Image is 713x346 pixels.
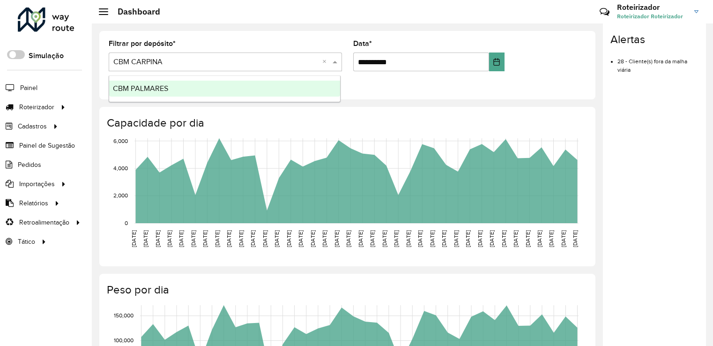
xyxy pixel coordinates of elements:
text: [DATE] [489,230,495,247]
span: Painel [20,83,37,93]
label: Simulação [29,50,64,61]
span: Pedidos [18,160,41,170]
span: Importações [19,179,55,189]
span: Roteirizador Roteirizador [617,12,687,21]
text: [DATE] [321,230,327,247]
h2: Dashboard [108,7,160,17]
text: 4,000 [113,165,128,171]
text: [DATE] [465,230,471,247]
text: [DATE] [334,230,340,247]
text: [DATE] [238,230,244,247]
button: Choose Date [489,53,505,71]
text: [DATE] [453,230,459,247]
span: Clear all [322,56,330,68]
text: [DATE] [405,230,411,247]
text: [DATE] [560,230,566,247]
text: [DATE] [393,230,399,247]
text: [DATE] [297,230,304,247]
span: Cadastros [18,121,47,131]
h4: Capacidade por dia [107,116,586,130]
text: [DATE] [548,230,554,247]
text: 2,000 [113,192,128,198]
text: [DATE] [369,230,375,247]
text: 0 [125,220,128,226]
text: [DATE] [202,230,208,247]
text: [DATE] [417,230,423,247]
span: CBM PALMARES [113,84,168,92]
li: 28 - Cliente(s) fora da malha viária [617,50,698,74]
span: Retroalimentação [19,218,69,227]
text: [DATE] [166,230,172,247]
text: [DATE] [226,230,232,247]
label: Filtrar por depósito [109,38,176,49]
label: Data [353,38,372,49]
text: 150,000 [114,312,134,318]
text: [DATE] [512,230,519,247]
text: [DATE] [477,230,483,247]
text: [DATE] [501,230,507,247]
text: [DATE] [178,230,184,247]
text: [DATE] [525,230,531,247]
text: [DATE] [142,230,149,247]
ng-dropdown-panel: Options list [109,75,341,102]
text: [DATE] [572,230,578,247]
text: [DATE] [190,230,196,247]
h3: Roteirizador [617,3,687,12]
text: 100,000 [114,337,134,343]
text: [DATE] [286,230,292,247]
text: [DATE] [357,230,364,247]
text: [DATE] [262,230,268,247]
span: Relatórios [19,198,48,208]
text: [DATE] [536,230,542,247]
span: Roteirizador [19,102,54,112]
text: [DATE] [381,230,387,247]
text: [DATE] [274,230,280,247]
text: [DATE] [155,230,161,247]
text: [DATE] [131,230,137,247]
text: [DATE] [345,230,351,247]
text: [DATE] [441,230,447,247]
text: [DATE] [214,230,220,247]
text: 6,000 [113,137,128,143]
a: Contato Rápido [594,2,615,22]
text: [DATE] [429,230,435,247]
h4: Peso por dia [107,283,586,297]
text: [DATE] [310,230,316,247]
span: Painel de Sugestão [19,141,75,150]
h4: Alertas [610,33,698,46]
span: Tático [18,237,35,247]
text: [DATE] [250,230,256,247]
